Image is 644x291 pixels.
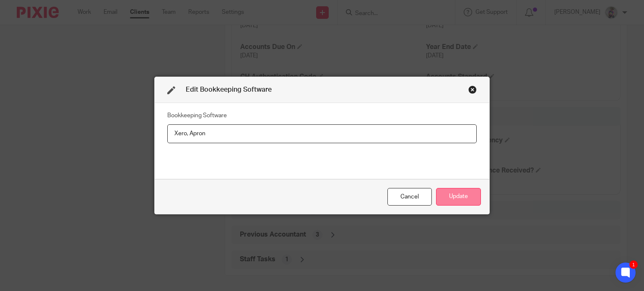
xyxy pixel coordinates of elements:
[167,124,477,143] input: Bookkeeping Software
[186,86,272,93] span: Edit Bookkeeping Software
[436,188,481,206] button: Update
[468,85,477,94] div: Close this dialog window
[387,188,432,206] div: Close this dialog window
[629,260,638,269] div: 1
[167,111,227,120] label: Bookkeeping Software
